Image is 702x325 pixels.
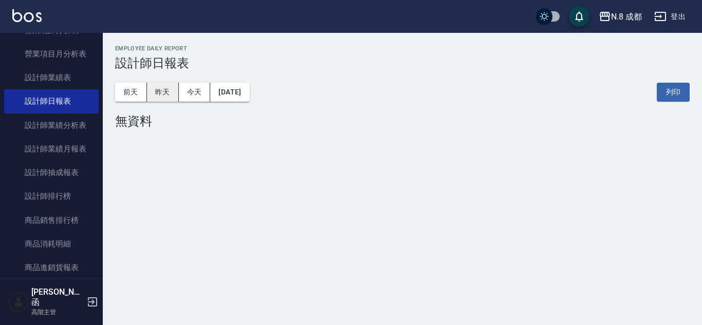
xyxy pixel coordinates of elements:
a: 商品進銷貨報表 [4,256,99,279]
a: 設計師業績月報表 [4,137,99,161]
button: 登出 [650,7,690,26]
img: Logo [12,9,42,22]
button: [DATE] [210,83,249,102]
div: 無資料 [115,114,690,128]
img: Person [8,292,29,312]
div: N.8 成都 [611,10,642,23]
button: save [569,6,589,27]
button: 昨天 [147,83,179,102]
button: 前天 [115,83,147,102]
a: 設計師抽成報表 [4,161,99,184]
button: 列印 [657,83,690,102]
a: 商品銷售排行榜 [4,208,99,232]
h2: Employee Daily Report [115,45,690,52]
a: 設計師業績表 [4,66,99,89]
a: 商品消耗明細 [4,232,99,256]
p: 高階主管 [31,308,84,317]
a: 營業項目月分析表 [4,42,99,66]
a: 設計師業績分析表 [4,113,99,137]
h5: [PERSON_NAME]函 [31,287,84,308]
button: 今天 [179,83,211,102]
button: N.8 成都 [595,6,646,27]
a: 設計師排行榜 [4,184,99,208]
a: 設計師日報表 [4,89,99,113]
h3: 設計師日報表 [115,56,690,70]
